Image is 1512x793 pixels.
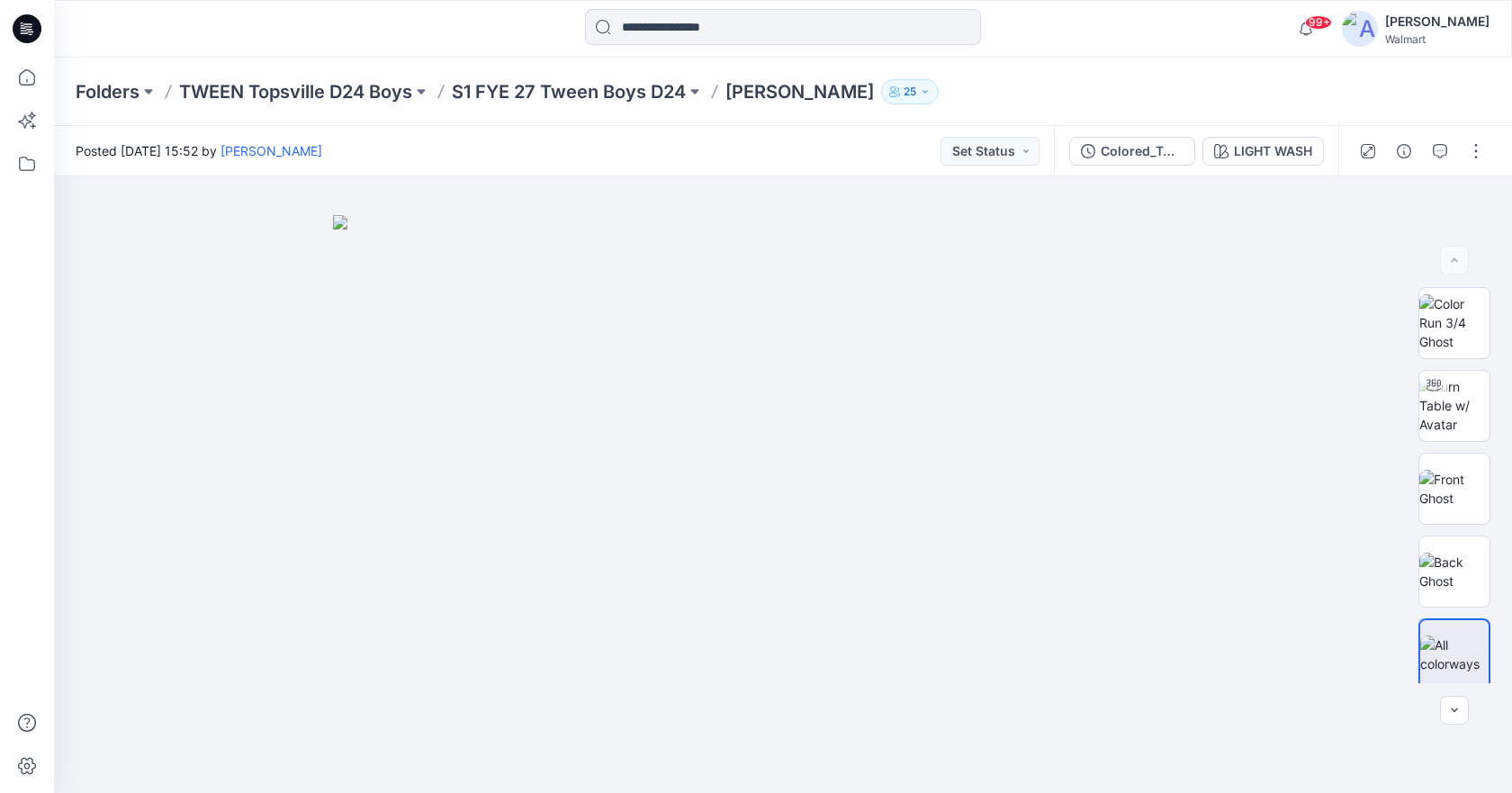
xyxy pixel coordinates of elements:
div: [PERSON_NAME] [1385,11,1489,32]
span: Posted [DATE] 15:52 by [76,141,322,160]
a: Folders [76,79,139,104]
img: Color Run 3/4 Ghost [1419,294,1489,351]
a: [PERSON_NAME] [220,143,322,158]
button: Colored_Tween Boy Denim Shirt [1069,137,1195,166]
img: All colorways [1420,635,1489,673]
div: LIGHT WASH [1234,141,1312,161]
img: Front Ghost [1419,470,1489,508]
div: Walmart [1385,32,1489,46]
p: [PERSON_NAME] [725,79,874,104]
div: Colored_Tween Boy Denim Shirt [1101,141,1183,161]
img: Back Ghost [1419,553,1489,590]
span: 99+ [1305,15,1332,30]
p: 25 [904,82,916,102]
button: Details [1390,137,1418,166]
img: avatar [1342,11,1378,47]
a: S1 FYE 27 Tween Boys D24 [452,79,686,104]
img: Turn Table w/ Avatar [1419,377,1489,434]
button: 25 [881,79,939,104]
button: LIGHT WASH [1202,137,1324,166]
a: TWEEN Topsville D24 Boys [179,79,412,104]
